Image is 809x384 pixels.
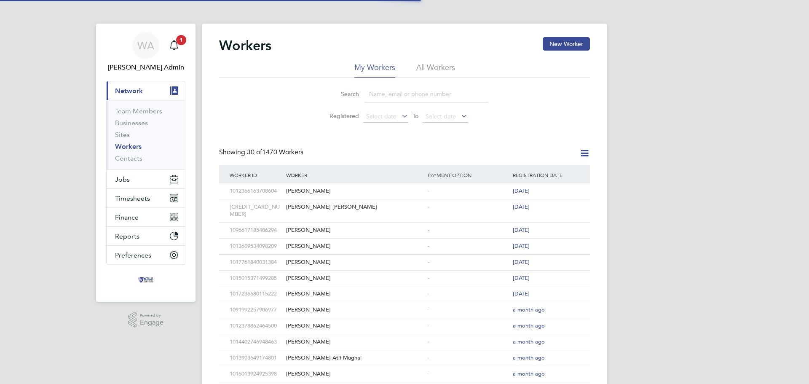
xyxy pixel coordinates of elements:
span: [DATE] [513,203,530,210]
span: Reports [115,232,139,240]
a: [CREDIT_CARD_NUMBER][PERSON_NAME] [PERSON_NAME]-[DATE] [228,199,581,206]
a: Workers [115,142,142,150]
a: 1096617185406294[PERSON_NAME]-[DATE] [228,222,581,229]
div: - [426,318,511,334]
span: a month ago [513,322,545,329]
div: 1015015371499285 [228,271,284,286]
span: Wills Admin [106,62,185,73]
div: 1016013924925398 [228,366,284,382]
span: a month ago [513,370,545,377]
li: My Workers [354,62,395,78]
div: - [426,255,511,270]
span: [DATE] [513,187,530,194]
div: - [426,223,511,238]
div: - [426,350,511,366]
div: Network [107,100,185,169]
div: [PERSON_NAME] [284,366,426,382]
div: - [426,239,511,254]
a: Businesses [115,119,148,127]
span: Powered by [140,312,163,319]
button: Network [107,81,185,100]
button: Preferences [107,246,185,264]
div: Worker ID [228,165,284,185]
div: - [426,199,511,215]
a: 1 [166,32,182,59]
div: [PERSON_NAME] [284,318,426,334]
div: [CREDIT_CARD_NUMBER] [228,199,284,222]
a: WA[PERSON_NAME] Admin [106,32,185,73]
a: 1012366163708604[PERSON_NAME]-[DATE] [228,183,581,190]
div: 1013903649174801 [228,350,284,366]
span: 30 of [247,148,262,156]
div: [PERSON_NAME] [284,183,426,199]
span: a month ago [513,338,545,345]
div: 1091992257906977 [228,302,284,318]
div: 1017761840031384 [228,255,284,270]
div: 1012366163708604 [228,183,284,199]
span: [DATE] [513,258,530,266]
div: [PERSON_NAME] Atif Mughal [284,350,426,366]
div: [PERSON_NAME] [284,255,426,270]
span: 1470 Workers [247,148,303,156]
div: [PERSON_NAME] [284,286,426,302]
span: [DATE] [513,226,530,234]
span: Select date [426,113,456,120]
a: 1091992257906977[PERSON_NAME]-a month ago [228,302,581,309]
a: Sites [115,131,130,139]
div: [PERSON_NAME] [284,334,426,350]
a: 1016013924925398[PERSON_NAME]-a month ago [228,366,581,373]
div: [PERSON_NAME] [PERSON_NAME] [284,199,426,215]
button: Reports [107,227,185,245]
a: 1013609534098209[PERSON_NAME]-[DATE] [228,238,581,245]
img: wills-security-logo-retina.png [136,273,156,287]
a: 1014402746948463[PERSON_NAME]-a month ago [228,334,581,341]
a: Contacts [115,154,142,162]
span: Engage [140,319,163,326]
a: 1017236680115222[PERSON_NAME]-[DATE] [228,286,581,293]
a: Go to home page [106,273,185,287]
a: 1013903649174801[PERSON_NAME] Atif Mughal-a month ago [228,350,581,357]
span: Timesheets [115,194,150,202]
div: [PERSON_NAME] [284,271,426,286]
span: Select date [366,113,396,120]
span: Network [115,87,143,95]
label: Search [321,90,359,98]
div: - [426,271,511,286]
a: 1015015371499285[PERSON_NAME]-[DATE] [228,270,581,277]
span: To [410,110,421,121]
span: Finance [115,213,139,221]
button: Timesheets [107,189,185,207]
div: 1013609534098209 [228,239,284,254]
div: Registration Date [511,165,581,185]
div: - [426,286,511,302]
a: Powered byEngage [128,312,164,328]
button: Jobs [107,170,185,188]
div: - [426,183,511,199]
label: Registered [321,112,359,120]
div: Showing [219,148,305,157]
div: [PERSON_NAME] [284,239,426,254]
span: a month ago [513,354,545,361]
span: Jobs [115,175,130,183]
div: 1096617185406294 [228,223,284,238]
div: 1014402746948463 [228,334,284,350]
span: [DATE] [513,274,530,282]
span: 1 [176,35,186,45]
div: - [426,334,511,350]
h2: Workers [219,37,271,54]
li: All Workers [416,62,455,78]
div: Worker [284,165,426,185]
div: - [426,302,511,318]
a: 1012378862464500[PERSON_NAME]-a month ago [228,318,581,325]
a: 1017761840031384[PERSON_NAME]-[DATE] [228,254,581,261]
div: [PERSON_NAME] [284,223,426,238]
button: New Worker [543,37,590,51]
span: WA [137,40,154,51]
span: [DATE] [513,290,530,297]
input: Name, email or phone number [365,86,488,102]
div: [PERSON_NAME] [284,302,426,318]
span: [DATE] [513,242,530,250]
nav: Main navigation [96,24,196,302]
span: a month ago [513,306,545,313]
div: Payment Option [426,165,511,185]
